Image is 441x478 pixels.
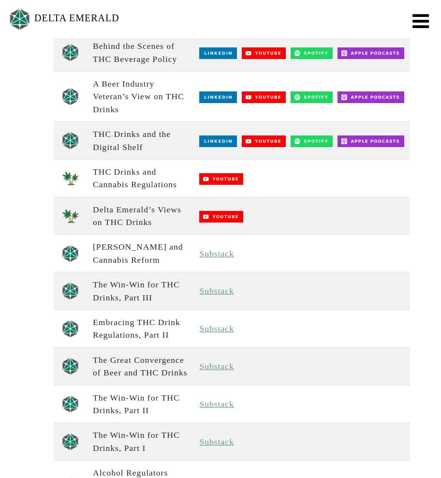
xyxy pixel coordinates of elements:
img: YouTube [242,135,286,147]
td: A Beer Industry Veteran’s View on THC Drinks [87,71,193,121]
img: Apple Podcasts [338,47,404,59]
img: Spotify [291,135,333,147]
img: dispatch logo [62,395,79,413]
td: Delta Emerald’s Views on THC Drinks [87,197,193,235]
td: Embracing THC Drink Regulations, Part II [87,310,193,348]
a: Substack [199,399,234,409]
a: Substack [199,437,234,447]
img: unscripted logo [62,44,79,61]
a: Substack [199,324,234,333]
img: Apple Podcasts [338,135,404,147]
img: unscripted logo [62,132,79,149]
td: The Win-Win for THC Drinks, Part III [87,272,193,310]
img: LinkedIn [199,135,237,147]
img: Spotify [291,91,333,103]
img: Apple Podcasts [338,91,404,103]
td: THC Drinks and Cannabis Regulations [87,159,193,197]
img: dispatch logo [62,320,79,337]
a: Substack [199,361,234,371]
img: dispatch logo [62,282,79,299]
td: Behind the Scenes of THC Beverage Policy [87,34,193,72]
img: YouTube [242,47,286,59]
button: Toggle navigation [406,9,433,29]
img: YouTube [199,173,243,185]
img: dispatch logo [62,433,79,450]
img: Spotify [291,47,333,59]
img: dispatch logo [62,358,79,375]
img: LinkedIn [199,91,237,103]
td: The Great Convergence of Beer and THC Drinks [87,347,193,385]
td: THC Drinks and the Digital Shelf [87,122,193,160]
img: unscripted logo [62,88,79,105]
img: cannadatacon logo [62,209,79,223]
a: Substack [199,249,234,258]
a: DELTA EMERALD [8,4,119,34]
img: Logo [8,6,32,32]
img: dispatch logo [62,245,79,262]
td: The Win-Win for THC Drinks, Part I [87,423,193,461]
a: Substack [199,286,234,296]
td: The Win-Win for THC Drinks, Part II [87,385,193,423]
img: YouTube [199,211,243,223]
img: YouTube [242,91,286,103]
td: [PERSON_NAME] and Cannabis Reform [87,235,193,272]
img: cannadatacon logo [62,171,79,185]
img: LinkedIn [199,47,237,59]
